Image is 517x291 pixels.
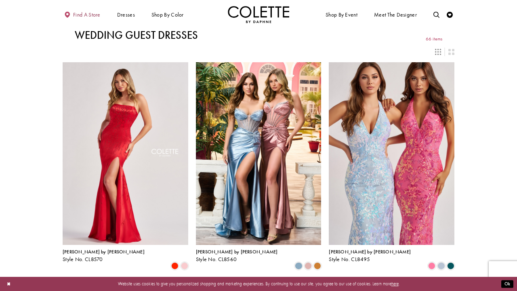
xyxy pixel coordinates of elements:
[181,262,188,270] i: Ice Pink
[295,262,302,270] i: Dusty Blue
[374,12,417,18] span: Meet the designer
[171,262,179,270] i: Scarlet
[372,6,418,23] a: Meet the designer
[448,49,454,55] span: Switch layout to 2 columns
[329,249,411,262] div: Colette by Daphne Style No. CL8495
[324,6,359,23] span: Shop By Event
[151,12,184,18] span: Shop by color
[314,262,321,270] i: Bronze
[63,256,103,263] span: Style No. CL8570
[326,12,357,18] span: Shop By Event
[329,249,411,255] span: [PERSON_NAME] by [PERSON_NAME]
[63,249,145,262] div: Colette by Daphne Style No. CL8570
[196,249,278,262] div: Colette by Daphne Style No. CL8560
[44,280,473,288] p: Website uses cookies to give you personalized shopping and marketing experiences. By continuing t...
[4,278,14,289] button: Close Dialog
[428,262,435,270] i: Cotton Candy
[228,6,289,23] img: Colette by Daphne
[63,249,145,255] span: [PERSON_NAME] by [PERSON_NAME]
[59,45,458,58] div: Layout Controls
[329,256,370,263] span: Style No. CL8495
[116,6,137,23] span: Dresses
[447,262,454,270] i: Spruce
[73,12,101,18] span: Find a store
[150,6,185,23] span: Shop by color
[305,262,312,270] i: Dusty Pink
[435,49,441,55] span: Switch layout to 3 columns
[391,281,399,287] a: here
[445,6,454,23] a: Check Wishlist
[196,249,278,255] span: [PERSON_NAME] by [PERSON_NAME]
[63,62,188,245] a: Visit Colette by Daphne Style No. CL8570 Page
[75,29,198,41] h1: Wedding Guest Dresses
[501,280,513,288] button: Submit Dialog
[196,256,237,263] span: Style No. CL8560
[117,12,135,18] span: Dresses
[426,36,442,42] span: 66 items
[196,62,322,245] a: Visit Colette by Daphne Style No. CL8560 Page
[432,6,441,23] a: Toggle search
[228,6,289,23] a: Visit Home Page
[329,62,454,245] a: Visit Colette by Daphne Style No. CL8495 Page
[63,6,102,23] a: Find a store
[437,262,445,270] i: Ice Blue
